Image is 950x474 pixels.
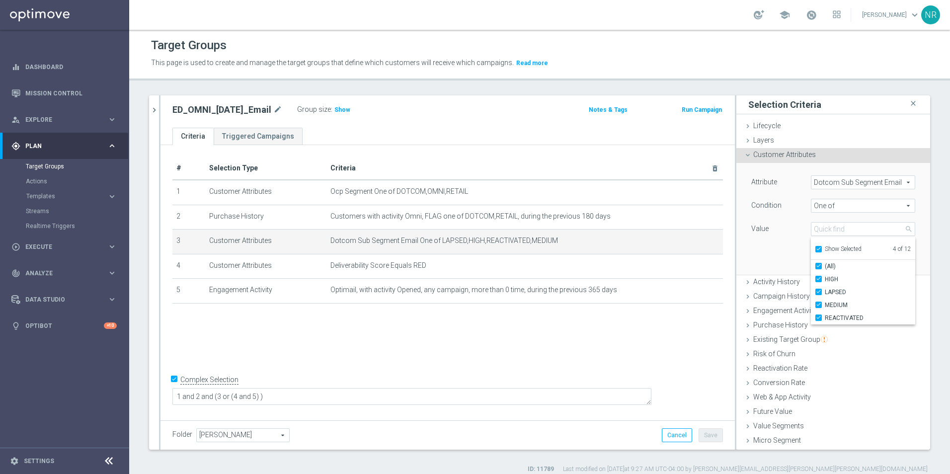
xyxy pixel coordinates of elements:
[104,322,117,329] div: +10
[11,142,117,150] button: gps_fixed Plan keyboard_arrow_right
[11,116,117,124] div: person_search Explore keyboard_arrow_right
[11,142,20,151] i: gps_fixed
[753,136,774,144] span: Layers
[330,164,356,172] span: Criteria
[107,192,117,201] i: keyboard_arrow_right
[25,297,107,303] span: Data Studio
[11,142,107,151] div: Plan
[180,375,238,385] label: Complex Selection
[25,270,107,276] span: Analyze
[905,225,913,233] span: search
[528,465,554,474] label: ID: 11789
[11,242,107,251] div: Execute
[205,254,326,279] td: Customer Attributes
[861,7,921,22] a: [PERSON_NAME]keyboard_arrow_down
[107,115,117,124] i: keyboard_arrow_right
[25,313,104,339] a: Optibot
[11,63,20,72] i: equalizer
[753,364,807,372] span: Reactivation Rate
[811,222,915,236] input: Quick find
[11,269,107,278] div: Analyze
[331,105,332,114] label: :
[205,180,326,205] td: Customer Attributes
[825,314,915,322] span: REACTIVATED
[172,205,205,230] td: 2
[748,99,821,110] h3: Selection Criteria
[753,292,810,300] span: Campaign History
[11,242,20,251] i: play_circle_outline
[909,9,920,20] span: keyboard_arrow_down
[753,436,801,444] span: Micro Segment
[825,262,836,270] span: (All)
[11,269,20,278] i: track_changes
[172,180,205,205] td: 1
[172,128,214,145] a: Criteria
[26,219,128,234] div: Realtime Triggers
[681,104,723,115] button: Run Campaign
[11,89,117,97] button: Mission Control
[334,106,350,113] span: Show
[753,307,816,315] span: Engagement Activity
[11,313,117,339] div: Optibot
[150,105,159,115] i: chevron_right
[25,80,117,106] a: Mission Control
[172,279,205,304] td: 5
[588,104,629,115] button: Notes & Tags
[26,193,97,199] span: Templates
[753,407,792,415] span: Future Value
[11,321,20,330] i: lightbulb
[751,224,769,233] label: Value
[11,63,117,71] button: equalizer Dashboard
[205,279,326,304] td: Engagement Activity
[751,201,782,209] lable: Condition
[753,393,811,401] span: Web & App Activity
[26,159,128,174] div: Target Groups
[330,237,558,245] span: Dotcom Sub Segment Email One of LAPSED,HIGH,REACTIVATED,MEDIUM
[10,457,19,466] i: settings
[151,59,514,67] span: This page is used to create and manage the target groups that define which customers will receive...
[563,465,928,474] label: Last modified on [DATE] at 9:27 AM UTC-04:00 by [PERSON_NAME][EMAIL_ADDRESS][PERSON_NAME][PERSON_...
[25,54,117,80] a: Dashboard
[515,58,549,69] button: Read more
[11,115,107,124] div: Explore
[11,295,107,304] div: Data Studio
[214,128,303,145] a: Triggered Campaigns
[11,269,117,277] button: track_changes Analyze keyboard_arrow_right
[26,177,103,185] a: Actions
[753,422,804,430] span: Value Segments
[151,38,227,53] h1: Target Groups
[753,278,800,286] span: Activity History
[26,192,117,200] button: Templates keyboard_arrow_right
[908,97,918,110] i: close
[825,288,915,296] span: LAPSED
[711,164,719,172] i: delete_forever
[753,151,816,158] span: Customer Attributes
[11,322,117,330] div: lightbulb Optibot +10
[699,428,723,442] button: Save
[297,105,331,114] label: Group size
[24,458,54,464] a: Settings
[172,230,205,254] td: 3
[11,115,20,124] i: person_search
[753,379,805,387] span: Conversion Rate
[330,286,617,294] span: Optimail, with activity Opened, any campaign, more than 0 time, during the previous 365 days
[172,104,271,116] h2: ED_OMNI_[DATE]_Email
[26,207,103,215] a: Streams
[107,141,117,151] i: keyboard_arrow_right
[149,95,159,125] button: chevron_right
[825,275,915,283] span: HIGH
[25,244,107,250] span: Execute
[172,254,205,279] td: 4
[825,245,862,252] span: Show Selected
[273,104,282,116] i: mode_edit
[751,178,777,186] lable: Attribute
[11,80,117,106] div: Mission Control
[26,193,107,199] div: Templates
[753,350,795,358] span: Risk of Churn
[753,122,781,130] span: Lifecycle
[26,162,103,170] a: Target Groups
